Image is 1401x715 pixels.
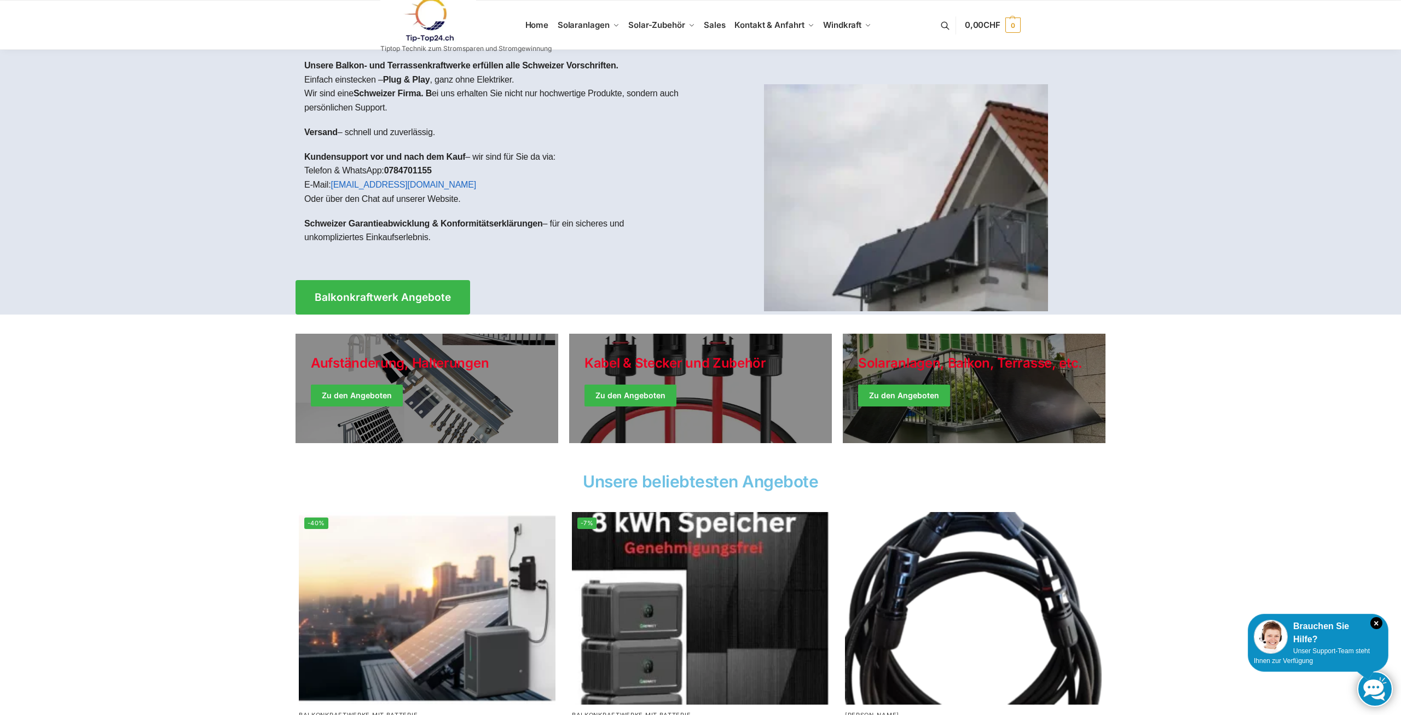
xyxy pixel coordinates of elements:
[315,292,451,303] span: Balkonkraftwerk Angebote
[1254,620,1382,646] div: Brauchen Sie Hilfe?
[704,20,726,30] span: Sales
[1254,620,1288,654] img: Customer service
[823,20,861,30] span: Windkraft
[819,1,876,50] a: Windkraft
[569,334,832,443] a: Holiday Style
[331,180,476,189] a: [EMAIL_ADDRESS][DOMAIN_NAME]
[572,512,829,705] img: Home 6
[983,20,1000,30] span: CHF
[304,61,618,70] strong: Unsere Balkon- und Terrassenkraftwerke erfüllen alle Schweizer Vorschriften.
[624,1,699,50] a: Solar-Zubehör
[354,89,432,98] strong: Schweizer Firma. B
[304,86,692,114] p: Wir sind eine ei uns erhalten Sie nicht nur hochwertige Produkte, sondern auch persönlichen Support.
[1370,617,1382,629] i: Schließen
[304,219,543,228] strong: Schweizer Garantieabwicklung & Konformitätserklärungen
[699,1,730,50] a: Sales
[299,512,555,705] a: -40%Balkonkraftwerk mit Marstek Speicher
[734,20,804,30] span: Kontakt & Anfahrt
[965,9,1021,42] a: 0,00CHF 0
[1005,18,1021,33] span: 0
[965,20,1000,30] span: 0,00
[304,150,692,206] p: – wir sind für Sie da via: Telefon & WhatsApp: E-Mail: Oder über den Chat auf unserer Website.
[843,334,1105,443] a: Winter Jackets
[558,20,610,30] span: Solaranlagen
[296,334,558,443] a: Holiday Style
[380,45,552,52] p: Tiptop Technik zum Stromsparen und Stromgewinnung
[764,84,1048,311] img: Home 1
[304,217,692,245] p: – für ein sicheres und unkompliziertes Einkaufserlebnis.
[296,280,470,315] a: Balkonkraftwerk Angebote
[553,1,623,50] a: Solaranlagen
[304,125,692,139] p: – schnell und zuverlässig.
[383,75,430,84] strong: Plug & Play
[1254,647,1370,665] span: Unser Support-Team steht Ihnen zur Verfügung
[628,20,685,30] span: Solar-Zubehör
[296,473,1105,490] h2: Unsere beliebtesten Angebote
[845,512,1102,705] a: Solar-Verlängerungskabel
[299,512,555,705] img: Home 5
[384,166,432,175] strong: 0784701155
[845,512,1102,705] img: Home 7
[730,1,819,50] a: Kontakt & Anfahrt
[572,512,829,705] a: -7%Steckerkraftwerk mit 8 KW Speicher und 8 Solarmodulen mit 3600 Watt
[304,152,465,161] strong: Kundensupport vor und nach dem Kauf
[296,50,700,264] div: Einfach einstecken – , ganz ohne Elektriker.
[304,127,338,137] strong: Versand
